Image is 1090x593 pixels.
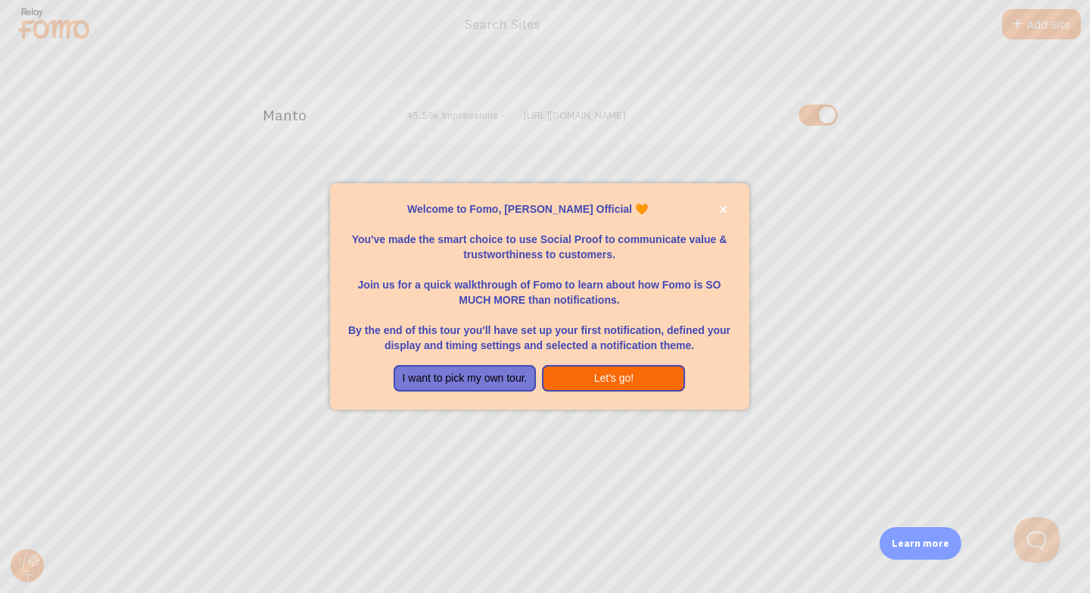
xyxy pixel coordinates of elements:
[892,536,949,551] p: Learn more
[330,183,749,410] div: Welcome to Fomo, Manto Official 🧡You&amp;#39;ve made the smart choice to use Social Proof to comm...
[542,365,685,392] button: Let's go!
[348,262,731,307] p: Join us for a quick walkthrough of Fomo to learn about how Fomo is SO MUCH MORE than notifications.
[715,201,731,217] button: close,
[348,217,731,262] p: You've made the smart choice to use Social Proof to communicate value & trustworthiness to custom...
[394,365,537,392] button: I want to pick my own tour.
[348,201,731,217] p: Welcome to Fomo, [PERSON_NAME] Official 🧡
[880,527,961,560] div: Learn more
[348,307,731,353] p: By the end of this tour you'll have set up your first notification, defined your display and timi...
